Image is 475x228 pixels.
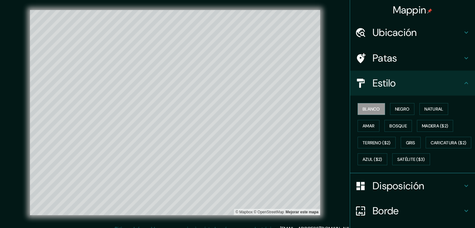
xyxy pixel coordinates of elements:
font: Natural [424,106,443,112]
font: Estilo [373,77,396,90]
button: Azul ($2) [358,153,387,165]
button: Terreno ($2) [358,137,396,149]
button: Negro [390,103,415,115]
font: Caricatura ($2) [431,140,467,146]
font: Patas [373,52,397,65]
font: © OpenStreetMap [254,210,284,214]
font: Bosque [389,123,407,129]
div: Borde [350,198,475,223]
font: © Mapbox [235,210,253,214]
font: Borde [373,204,399,217]
button: Blanco [358,103,385,115]
button: Madera ($2) [417,120,453,132]
font: Amar [363,123,374,129]
font: Gris [406,140,415,146]
div: Disposición [350,173,475,198]
font: Mappin [393,3,426,17]
a: Mapbox [235,210,253,214]
font: Blanco [363,106,380,112]
a: Mapa de OpenStreet [254,210,284,214]
div: Patas [350,46,475,71]
font: Negro [395,106,410,112]
font: Ubicación [373,26,417,39]
font: Mejorar este mapa [286,210,319,214]
img: pin-icon.png [427,8,432,13]
div: Estilo [350,71,475,96]
font: Madera ($2) [422,123,448,129]
button: Caricatura ($2) [426,137,472,149]
div: Ubicación [350,20,475,45]
iframe: Lanzador de widgets de ayuda [419,204,468,221]
font: Azul ($2) [363,157,382,162]
a: Map feedback [286,210,319,214]
font: Disposición [373,179,424,192]
font: Satélite ($3) [397,157,425,162]
button: Satélite ($3) [392,153,430,165]
button: Bosque [384,120,412,132]
button: Amar [358,120,379,132]
font: Terreno ($2) [363,140,391,146]
button: Gris [401,137,421,149]
button: Natural [419,103,448,115]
